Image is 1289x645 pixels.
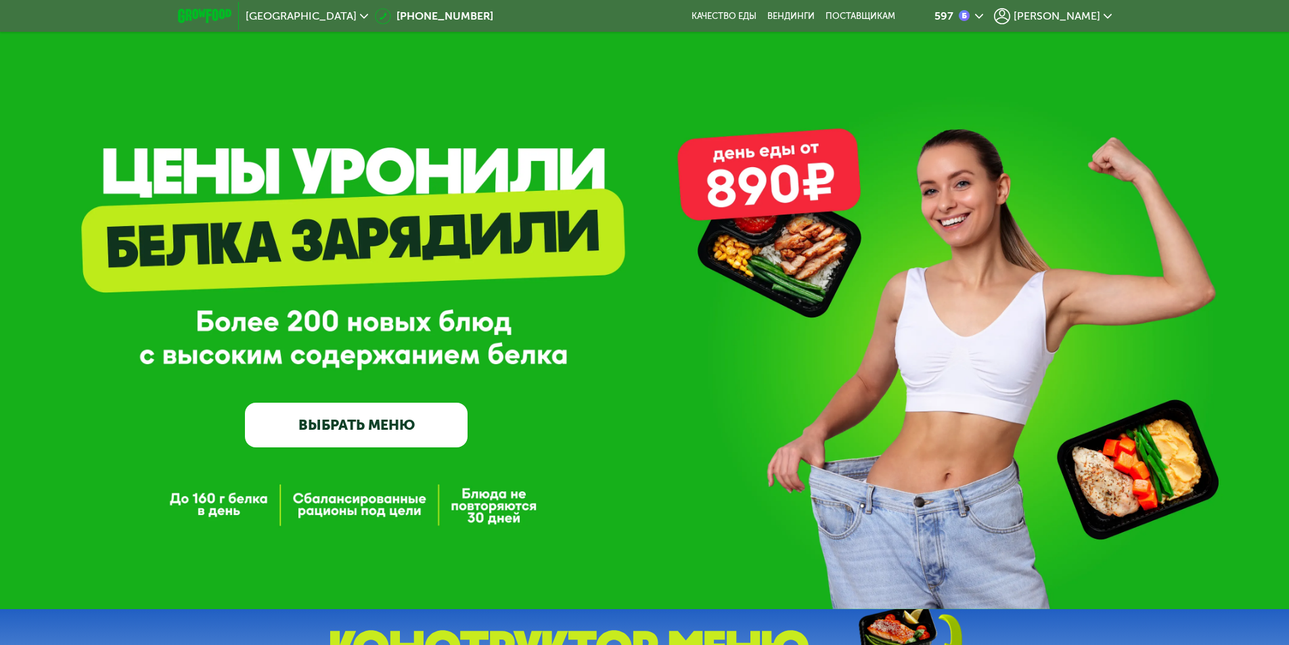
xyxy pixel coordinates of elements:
a: [PHONE_NUMBER] [375,8,493,24]
a: Вендинги [767,11,815,22]
span: [PERSON_NAME] [1014,11,1100,22]
span: [GEOGRAPHIC_DATA] [246,11,357,22]
a: ВЫБРАТЬ МЕНЮ [245,403,468,447]
div: 597 [934,11,953,22]
a: Качество еды [692,11,756,22]
div: поставщикам [826,11,895,22]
